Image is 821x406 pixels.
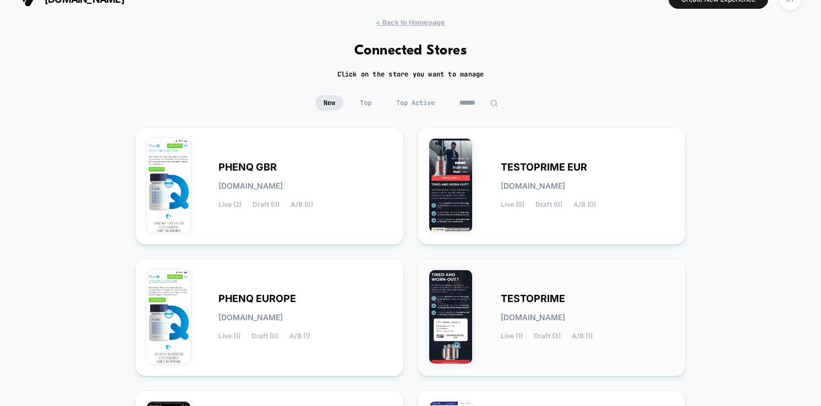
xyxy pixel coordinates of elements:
img: PHENQ_EUROPE [147,270,190,364]
span: New [315,95,343,111]
span: [DOMAIN_NAME] [218,182,283,190]
span: Draft (0) [535,201,562,209]
span: TESTOPRIME EUR [501,163,587,171]
h1: Connected Stores [354,43,467,59]
img: PHENQ_GBR [147,139,190,232]
span: PHENQ GBR [218,163,277,171]
span: Draft (3) [534,332,561,340]
img: TESTOPRIME [429,270,473,364]
span: Top Active [388,95,443,111]
img: TESTOPRIME_EUR [429,139,473,232]
span: Live (0) [501,201,524,209]
span: A/B (0) [573,201,596,209]
span: Live (1) [501,332,523,340]
span: Top [352,95,380,111]
span: [DOMAIN_NAME] [501,314,565,321]
span: TESTOPRIME [501,295,565,303]
span: A/B (0) [291,201,313,209]
span: Live (2) [218,201,242,209]
span: PHENQ EUROPE [218,295,296,303]
span: Draft (0) [253,201,280,209]
span: Draft (0) [251,332,278,340]
img: edit [490,99,498,107]
span: [DOMAIN_NAME] [501,182,565,190]
span: Live (1) [218,332,240,340]
span: < Back to Homepage [376,18,445,26]
h2: Click on the store you want to manage [337,70,484,79]
span: A/B (1) [572,332,593,340]
span: [DOMAIN_NAME] [218,314,283,321]
span: A/B (1) [289,332,310,340]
